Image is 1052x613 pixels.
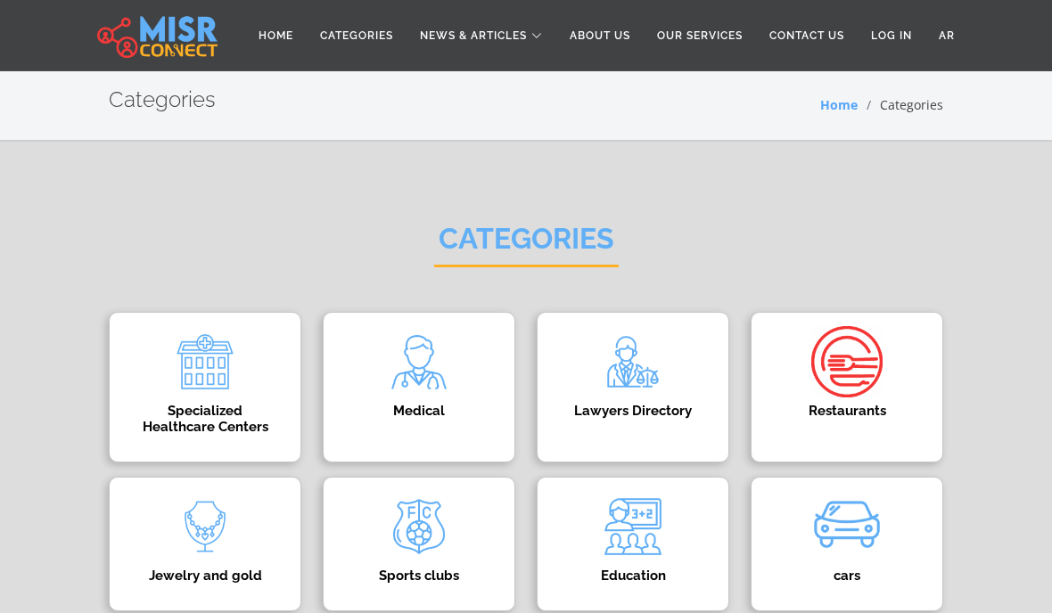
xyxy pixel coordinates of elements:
[420,28,527,44] span: News & Articles
[136,568,274,584] h4: Jewelry and gold
[925,19,968,53] a: AR
[858,95,943,114] li: Categories
[307,19,407,53] a: Categories
[383,491,455,562] img: jXxomqflUIMFo32sFYfN.png
[526,312,740,462] a: Lawyers Directory
[350,568,488,584] h4: Sports clubs
[169,491,241,562] img: Y7cyTjSJwvbnVhRuEY4s.png
[778,403,916,419] h4: Restaurants
[312,477,526,611] a: Sports clubs
[136,403,274,435] h4: Specialized Healthcare Centers
[109,87,216,113] h2: Categories
[383,326,455,397] img: xxDvte2rACURW4jjEBBw.png
[407,19,556,53] a: News & Articles
[169,326,241,397] img: ocughcmPjrl8PQORMwSi.png
[811,326,883,397] img: ikcDgTJSoSS2jJF2BPtA.png
[564,403,702,419] h4: Lawyers Directory
[98,477,312,611] a: Jewelry and gold
[97,13,217,58] img: main.misr_connect
[245,19,307,53] a: Home
[564,568,702,584] h4: Education
[756,19,858,53] a: Contact Us
[526,477,740,611] a: Education
[434,222,619,267] h2: Categories
[858,19,925,53] a: Log in
[597,491,669,562] img: ngYy9LS4RTXks1j5a4rs.png
[597,326,669,397] img: raD5cjLJU6v6RhuxWSJh.png
[740,312,954,462] a: Restaurants
[312,312,526,462] a: Medical
[740,477,954,611] a: cars
[556,19,644,53] a: About Us
[98,312,312,462] a: Specialized Healthcare Centers
[350,403,488,419] h4: Medical
[644,19,756,53] a: Our Services
[778,568,916,584] h4: cars
[811,491,883,562] img: wk90P3a0oSt1z8M0TTcP.gif
[820,96,858,113] a: Home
